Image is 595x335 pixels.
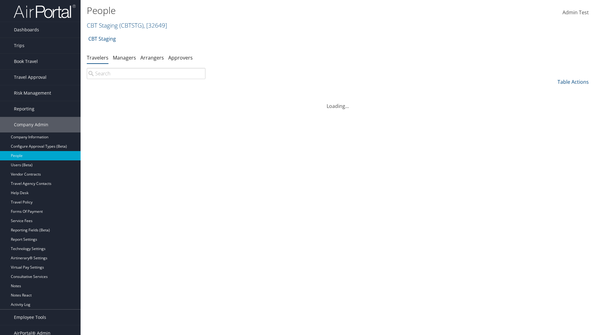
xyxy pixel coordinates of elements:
span: Company Admin [14,117,48,132]
a: CBT Staging [88,33,116,45]
a: Admin Test [562,3,589,22]
input: Search [87,68,205,79]
span: Trips [14,38,24,53]
span: Admin Test [562,9,589,16]
span: Book Travel [14,54,38,69]
span: Reporting [14,101,34,117]
img: airportal-logo.png [14,4,76,19]
span: , [ 32649 ] [143,21,167,29]
a: Table Actions [558,78,589,85]
span: Travel Approval [14,69,46,85]
a: Travelers [87,54,108,61]
a: Approvers [168,54,193,61]
a: CBT Staging [87,21,167,29]
span: Risk Management [14,85,51,101]
span: Employee Tools [14,310,46,325]
a: Arrangers [140,54,164,61]
div: Loading... [87,95,589,110]
span: ( CBTSTG ) [119,21,143,29]
a: Managers [113,54,136,61]
span: Dashboards [14,22,39,38]
h1: People [87,4,421,17]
